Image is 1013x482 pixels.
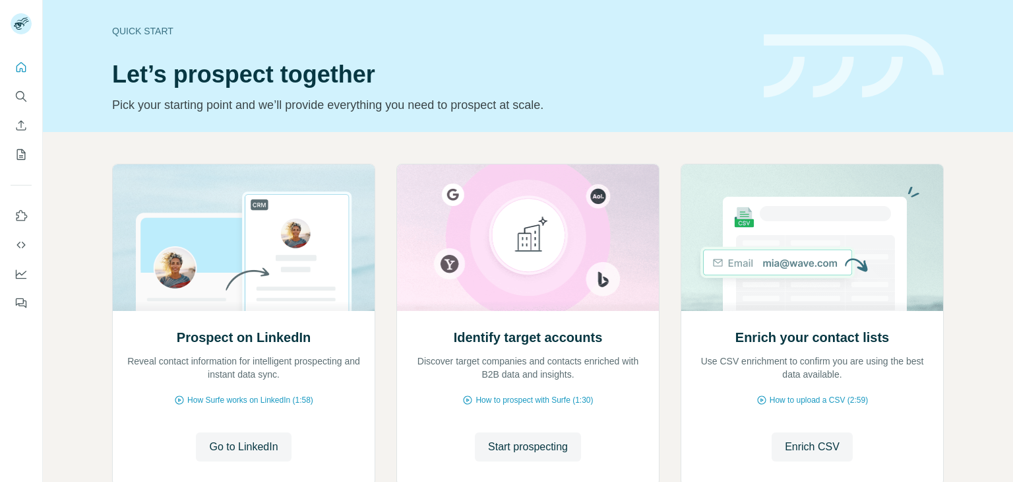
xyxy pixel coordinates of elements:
[396,164,660,311] img: Identify target accounts
[735,328,889,347] h2: Enrich your contact lists
[11,55,32,79] button: Quick start
[11,233,32,257] button: Use Surfe API
[177,328,311,347] h2: Prospect on LinkedIn
[112,61,748,88] h1: Let’s prospect together
[11,114,32,137] button: Enrich CSV
[454,328,603,347] h2: Identify target accounts
[11,204,32,228] button: Use Surfe on LinkedIn
[11,143,32,166] button: My lists
[11,85,32,108] button: Search
[112,24,748,38] div: Quick start
[209,439,278,455] span: Go to LinkedIn
[11,291,32,315] button: Feedback
[785,439,840,455] span: Enrich CSV
[476,394,593,406] span: How to prospect with Surfe (1:30)
[764,34,944,98] img: banner
[11,262,32,286] button: Dashboard
[681,164,944,311] img: Enrich your contact lists
[126,355,361,381] p: Reveal contact information for intelligent prospecting and instant data sync.
[112,164,375,311] img: Prospect on LinkedIn
[694,355,930,381] p: Use CSV enrichment to confirm you are using the best data available.
[475,432,581,462] button: Start prospecting
[770,394,868,406] span: How to upload a CSV (2:59)
[196,432,291,462] button: Go to LinkedIn
[772,432,853,462] button: Enrich CSV
[410,355,646,381] p: Discover target companies and contacts enriched with B2B data and insights.
[112,96,748,114] p: Pick your starting point and we’ll provide everything you need to prospect at scale.
[488,439,568,455] span: Start prospecting
[187,394,313,406] span: How Surfe works on LinkedIn (1:58)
